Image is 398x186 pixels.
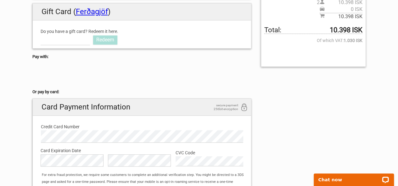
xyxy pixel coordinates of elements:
[325,6,362,13] span: 0 ISK
[176,149,243,156] label: CVC Code
[325,13,362,20] span: 10.398 ISK
[93,35,117,44] a: Redeem
[41,147,244,154] label: Card Expiration Date
[344,37,362,44] strong: 1.030 ISK
[264,37,362,44] span: Of which VAT:
[330,27,362,34] strong: 10.398 ISK
[76,7,108,16] a: Ferðagjöf
[33,3,251,20] h2: Gift Card ( )
[310,166,398,186] iframe: LiveChat chat widget
[320,13,362,20] span: Subtotal
[320,6,362,13] span: Pickup price
[32,68,89,81] iframe: Secure payment button frame
[240,104,248,112] i: 256bit encryption
[41,123,243,130] label: Credit Card Number
[41,28,137,35] label: Do you have a gift card? Redeem it here.
[32,88,252,95] h5: Or pay by card:
[207,104,238,111] span: secure payment 256bit encryption
[33,99,251,115] h2: Card Payment Information
[264,27,362,34] span: Total to be paid
[32,53,252,60] h5: Pay with:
